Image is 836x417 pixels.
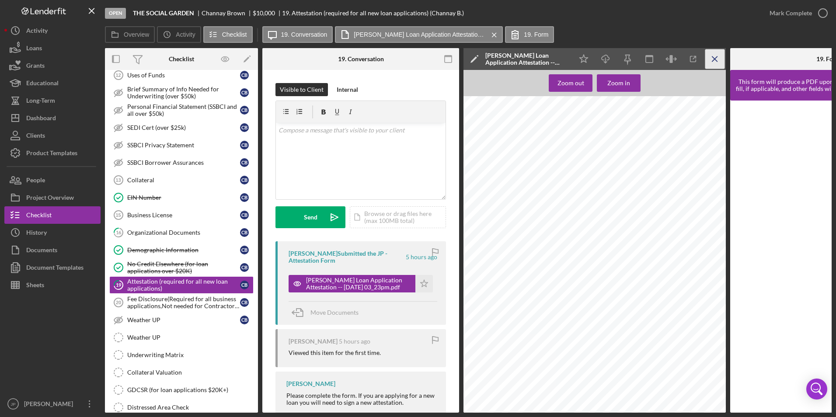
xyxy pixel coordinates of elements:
[127,386,253,393] div: GDCSR (for loan applications $20K+)
[524,31,548,38] label: 19. Form
[127,86,240,100] div: Brief Summary of Info Needed for Underwriting (over $50k)
[222,31,247,38] label: Checklist
[109,154,254,171] a: SSBCI Borrower AssurancesCB
[109,84,254,101] a: Brief Summary of Info Needed for Underwriting (over $50k)CB
[472,200,511,205] span: [TECHNICAL_ID]
[157,26,201,43] button: Activity
[472,154,488,159] span: Name:
[4,395,101,413] button: JP[PERSON_NAME]
[109,224,254,241] a: 16Organizational DocumentsCB
[127,404,253,411] div: Distressed Area Check
[109,399,254,416] a: Distressed Area Check
[127,177,240,184] div: Collateral
[105,8,126,19] div: Open
[354,31,485,38] label: [PERSON_NAME] Loan Application Attestation -- [DATE] 03_23pm.pdf
[109,206,254,224] a: 15Business LicenseCB
[289,338,338,345] div: [PERSON_NAME]
[127,103,240,117] div: Personal Financial Statement (SSBCI and all over $50k)
[127,142,240,149] div: SSBCI Privacy Statement
[485,52,568,66] div: [PERSON_NAME] Loan Application Attestation -- [DATE] 03_23pm.pdf
[109,136,254,154] a: SSBCI Privacy StatementCB
[512,125,563,129] span: THE SOCIAL GARDEN
[532,106,666,111] span: [PERSON_NAME] Loan Application Attestation
[806,379,827,400] div: Open Intercom Messenger
[240,298,249,307] div: C B
[127,316,240,323] div: Weather UP
[240,281,249,289] div: C B
[116,229,122,235] tspan: 16
[127,212,240,219] div: Business License
[335,26,503,43] button: [PERSON_NAME] Loan Application Attestation -- [DATE] 03_23pm.pdf
[282,10,464,17] div: 19. Attestation (required for all new loan applications) (Channay B.)
[286,380,335,387] div: [PERSON_NAME]
[109,259,254,276] a: No Credit Elsewhere (for loan applications over $20K)CB
[127,278,240,292] div: Attestation (required for all new loan applications)
[472,125,511,129] span: Business Name:
[770,4,812,22] div: Mark Complete
[240,158,249,167] div: C B
[289,275,433,292] button: [PERSON_NAME] Loan Application Attestation -- [DATE] 03_23pm.pdf
[133,10,194,17] b: THE SOCIAL GARDEN
[338,56,384,63] div: 19. Conversation
[240,316,249,324] div: C B
[240,106,249,115] div: C B
[169,56,194,63] div: Checklist
[557,74,584,92] div: Zoom out
[280,83,324,96] div: Visible to Client
[304,206,317,228] div: Send
[109,329,254,346] a: Weather UP
[597,74,641,92] button: Zoom in
[240,71,249,80] div: C B
[10,402,15,407] text: JP
[116,282,122,288] tspan: 19
[127,247,240,254] div: Demographic Information
[127,334,253,341] div: Weather UP
[109,189,254,206] a: EIN NumberCB
[240,123,249,132] div: C B
[240,263,249,272] div: C B
[127,351,253,358] div: Underwriting Matrix
[505,26,554,43] button: 19. Form
[127,159,240,166] div: SSBCI Borrower Assurances
[240,228,249,237] div: C B
[489,154,530,159] span: [PERSON_NAME]
[281,31,327,38] label: 19. Conversation
[109,171,254,189] a: 13CollateralCB
[289,302,367,323] button: Move Documents
[240,176,249,184] div: C B
[115,212,121,218] tspan: 15
[262,26,333,43] button: 19. Conversation
[115,177,121,183] tspan: 13
[253,9,275,17] span: $10,000
[127,261,240,275] div: No Credit Elsewhere (for loan applications over $20K)
[127,229,240,236] div: Organizational Documents
[109,381,254,399] a: GDCSR (for loan applications $20K+)
[549,74,592,92] button: Zoom out
[109,119,254,136] a: SEDI Cert (over $25k)CB
[124,31,149,38] label: Overview
[472,136,721,141] span: I, [PERSON_NAME], confirm that all information and documentation submitted with this loan applica...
